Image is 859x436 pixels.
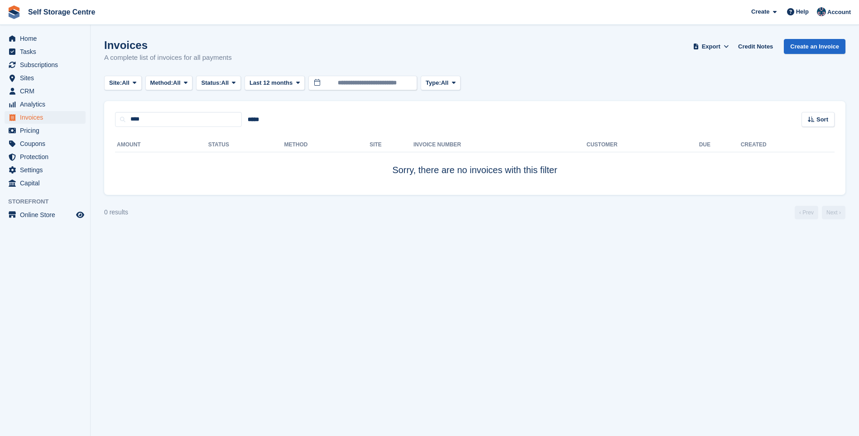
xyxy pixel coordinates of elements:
span: Tasks [20,45,74,58]
span: Create [751,7,769,16]
a: menu [5,58,86,71]
img: stora-icon-8386f47178a22dfd0bd8f6a31ec36ba5ce8667c1dd55bd0f319d3a0aa187defe.svg [7,5,21,19]
button: Export [691,39,731,54]
span: Account [827,8,851,17]
span: Pricing [20,124,74,137]
span: Last 12 months [250,78,293,87]
a: Credit Notes [734,39,777,54]
span: All [173,78,181,87]
p: A complete list of invoices for all payments [104,53,232,63]
a: menu [5,177,86,189]
th: Amount [115,138,208,152]
span: Export [702,42,720,51]
a: menu [5,124,86,137]
th: Method [284,138,370,152]
a: menu [5,208,86,221]
div: 0 results [104,208,128,217]
span: Status: [201,78,221,87]
span: All [122,78,130,87]
span: Storefront [8,197,90,206]
th: Customer [586,138,699,152]
img: Clair Cole [817,7,826,16]
span: Type: [426,78,441,87]
a: Next [822,206,845,219]
span: Capital [20,177,74,189]
a: menu [5,137,86,150]
nav: Page [793,206,847,219]
span: Analytics [20,98,74,111]
button: Type: All [421,76,461,91]
h1: Invoices [104,39,232,51]
span: Invoices [20,111,74,124]
button: Site: All [104,76,142,91]
span: CRM [20,85,74,97]
a: Previous [795,206,818,219]
span: Protection [20,150,74,163]
th: Due [699,138,741,152]
th: Created [741,138,835,152]
span: Online Store [20,208,74,221]
span: Help [796,7,809,16]
a: menu [5,111,86,124]
span: Home [20,32,74,45]
a: menu [5,150,86,163]
span: Subscriptions [20,58,74,71]
a: menu [5,164,86,176]
span: All [441,78,449,87]
span: Method: [150,78,173,87]
span: Sites [20,72,74,84]
a: menu [5,72,86,84]
button: Status: All [196,76,240,91]
a: Preview store [75,209,86,220]
button: Last 12 months [245,76,305,91]
a: menu [5,98,86,111]
span: Coupons [20,137,74,150]
span: Sort [816,115,828,124]
span: Sorry, there are no invoices with this filter [392,165,557,175]
th: Status [208,138,284,152]
th: Site [370,138,413,152]
span: Site: [109,78,122,87]
a: Self Storage Centre [24,5,99,19]
span: Settings [20,164,74,176]
th: Invoice Number [413,138,586,152]
span: All [221,78,229,87]
a: menu [5,45,86,58]
a: menu [5,32,86,45]
a: Create an Invoice [784,39,845,54]
button: Method: All [145,76,193,91]
a: menu [5,85,86,97]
